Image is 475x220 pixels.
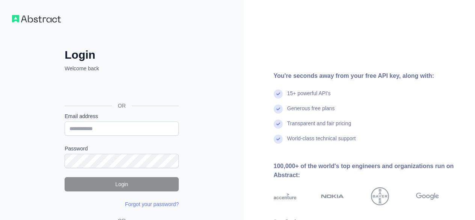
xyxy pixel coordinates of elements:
[287,135,356,150] div: World-class technical support
[65,65,179,72] p: Welcome back
[274,187,297,205] img: accenture
[287,90,331,105] div: 15+ powerful API's
[274,135,283,144] img: check mark
[416,187,439,205] img: google
[61,80,181,97] iframe: כפתור לכניסה באמצעות חשבון Google
[274,71,463,80] div: You're seconds away from your free API key, along with:
[371,187,389,205] img: bayer
[125,201,179,207] a: Forgot your password?
[65,177,179,191] button: Login
[112,102,132,109] span: OR
[12,15,61,23] img: Workflow
[287,105,335,120] div: Generous free plans
[65,48,179,62] h2: Login
[274,162,463,180] div: 100,000+ of the world's top engineers and organizations run on Abstract:
[274,90,283,99] img: check mark
[274,105,283,114] img: check mark
[287,120,351,135] div: Transparent and fair pricing
[65,145,179,152] label: Password
[274,120,283,129] img: check mark
[65,112,179,120] label: Email address
[321,187,344,205] img: nokia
